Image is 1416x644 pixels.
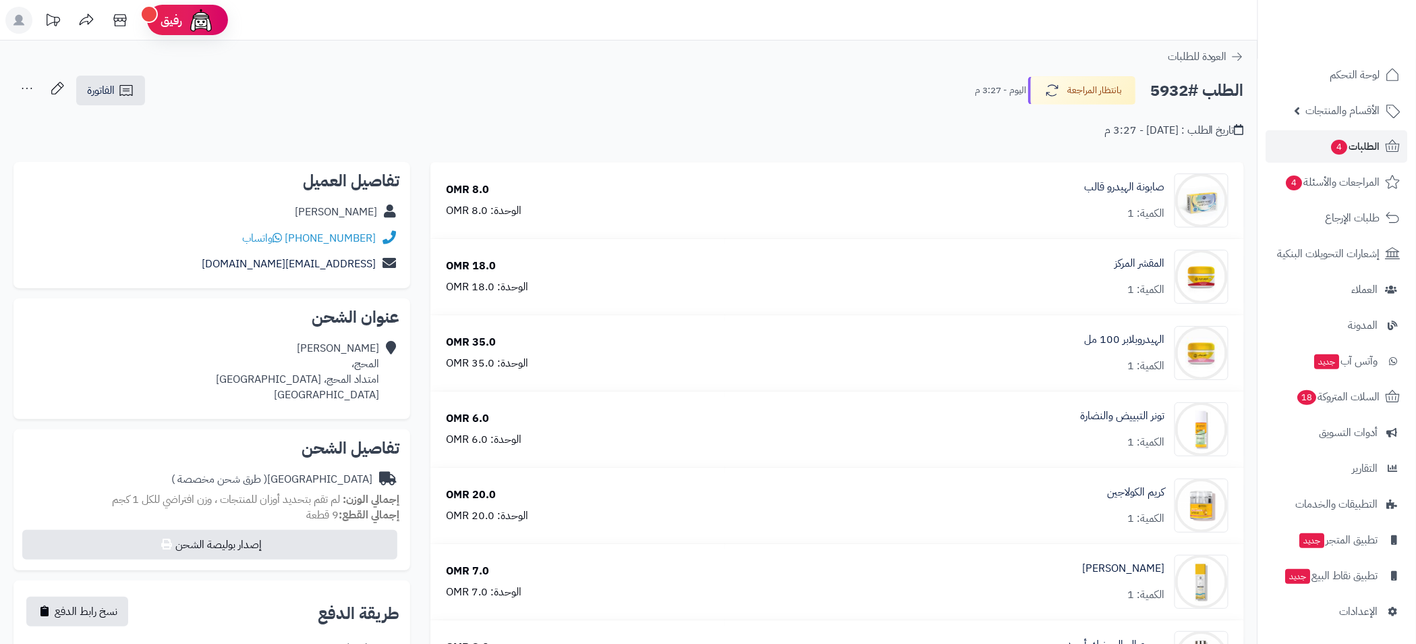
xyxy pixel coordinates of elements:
span: جديد [1300,533,1325,548]
span: جديد [1315,354,1340,369]
span: الفاتورة [87,82,115,99]
h2: طريقة الدفع [318,606,399,622]
span: ( طرق شحن مخصصة ) [171,471,267,487]
img: 1739575568-cm5h90uvo0xar01klg5zoc1bm__D8_A7_D9_84_D9_85_D9_82_D8_B4_D8_B1__D8_A7_D9_84_D9_85_D8_B... [1175,250,1228,304]
a: واتساب [242,230,282,246]
h2: الطلب #5932 [1150,77,1244,105]
a: التقارير [1266,452,1408,485]
button: إصدار بوليصة الشحن [22,530,397,560]
span: وآتس آب [1313,352,1378,371]
a: طلبات الإرجاع [1266,202,1408,234]
small: 9 قطعة [306,507,399,523]
a: [PERSON_NAME] [1082,561,1164,576]
div: [PERSON_NAME] [295,205,377,220]
small: اليوم - 3:27 م [975,84,1026,97]
a: العملاء [1266,273,1408,306]
strong: إجمالي القطع: [339,507,399,523]
div: الوحدة: 35.0 OMR [446,356,528,371]
button: بانتظار المراجعة [1028,76,1136,105]
span: رفيق [161,12,182,28]
a: الهيدروبلابر 100 مل [1084,332,1164,348]
h2: تفاصيل الشحن [24,440,399,456]
span: الأقسام والمنتجات [1306,101,1380,120]
span: السلات المتروكة [1297,387,1380,406]
h2: تفاصيل العميل [24,173,399,189]
a: الإعدادات [1266,595,1408,628]
div: الكمية: 1 [1127,587,1164,603]
div: [GEOGRAPHIC_DATA] [171,472,372,487]
button: نسخ رابط الدفع [26,597,128,626]
a: التطبيقات والخدمات [1266,488,1408,520]
span: 18 [1298,390,1318,406]
img: ai-face.png [188,7,215,34]
a: تحديثات المنصة [36,7,69,37]
a: العودة للطلبات [1168,49,1244,65]
div: تاريخ الطلب : [DATE] - 3:27 م [1104,123,1244,138]
span: 4 [1286,176,1303,191]
a: صابونة الهيدرو قالب [1084,180,1164,195]
div: الكمية: 1 [1127,282,1164,298]
a: إشعارات التحويلات البنكية [1266,238,1408,270]
img: 1739576658-cm5o7h3k200cz01n3d88igawy_HYDROBALAPER_w-90x90.jpg [1175,326,1228,380]
strong: إجمالي الوزن: [343,491,399,508]
img: 1739577911-cm4q2lzl60e1o01kl6bq28ipx_final-90x90.png [1175,479,1228,533]
span: التطبيقات والخدمات [1296,495,1378,514]
span: الطلبات [1330,137,1380,156]
a: تطبيق المتجرجديد [1266,524,1408,556]
a: تطبيق نقاط البيعجديد [1266,560,1408,592]
a: المدونة [1266,309,1408,342]
div: الكمية: 1 [1127,435,1164,450]
div: 18.0 OMR [446,259,496,274]
a: [EMAIL_ADDRESS][DOMAIN_NAME] [202,256,376,272]
span: لوحة التحكم [1330,65,1380,84]
div: الوحدة: 7.0 OMR [446,585,521,600]
a: وآتس آبجديد [1266,345,1408,377]
div: الكمية: 1 [1127,358,1164,374]
a: [PHONE_NUMBER] [285,230,376,246]
span: طلبات الإرجاع [1326,209,1380,227]
span: إشعارات التحويلات البنكية [1278,244,1380,263]
span: العملاء [1352,280,1378,299]
div: 8.0 OMR [446,182,489,198]
div: الوحدة: 6.0 OMR [446,432,521,448]
span: تطبيق نقاط البيع [1284,566,1378,585]
span: المدونة [1349,316,1378,335]
img: 1739573119-cm52f9dep0njo01kla0z30oeq_hydro_soap-01-90x90.jpg [1175,173,1228,227]
a: المراجعات والأسئلة4 [1266,166,1408,198]
div: الوحدة: 20.0 OMR [446,508,528,524]
span: لم تقم بتحديد أوزان للمنتجات ، وزن افتراضي للكل 1 كجم [112,491,340,508]
span: المراجعات والأسئلة [1285,173,1380,192]
a: كريم الكولاجين [1107,485,1164,500]
a: الفاتورة [76,76,145,105]
div: 6.0 OMR [446,411,489,427]
a: أدوات التسويق [1266,417,1408,449]
a: السلات المتروكة18 [1266,381,1408,413]
div: الكمية: 1 [1127,206,1164,221]
span: أدوات التسويق [1320,423,1378,442]
div: الكمية: 1 [1127,511,1164,527]
div: الوحدة: 8.0 OMR [446,203,521,219]
a: الطلبات4 [1266,130,1408,163]
span: العودة للطلبات [1168,49,1227,65]
a: المقشر المركز [1114,256,1164,271]
h2: عنوان الشحن [24,309,399,325]
span: نسخ رابط الدفع [55,603,117,620]
img: logo-2.png [1324,30,1403,58]
img: 1739577595-cm51khrme0n1z01klhcir4seo_WHITING_TONER-01-90x90.jpg [1175,402,1228,456]
div: 7.0 OMR [446,564,489,579]
span: جديد [1286,569,1311,584]
span: الإعدادات [1340,602,1378,621]
a: تونر التبييض والنضارة [1080,408,1164,424]
div: الوحدة: 18.0 OMR [446,279,528,295]
div: 35.0 OMR [446,335,496,350]
span: 4 [1332,140,1349,155]
span: تطبيق المتجر [1299,531,1378,549]
div: 20.0 OMR [446,487,496,503]
span: التقارير [1353,459,1378,478]
a: لوحة التحكم [1266,59,1408,91]
img: 1739578407-cm52ejt6m0ni401kl3jol0g1m_MOISTURIZER-01-90x90.jpg [1175,555,1228,609]
div: [PERSON_NAME] المحج، امتداد المحج، [GEOGRAPHIC_DATA] [GEOGRAPHIC_DATA] [216,341,379,402]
